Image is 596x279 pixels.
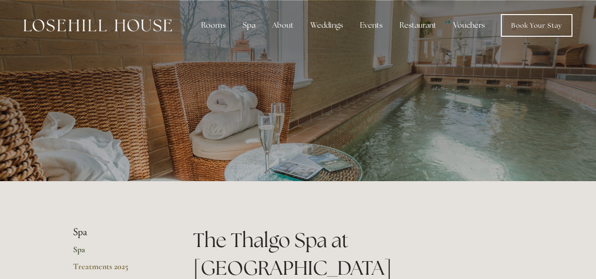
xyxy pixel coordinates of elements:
div: Restaurant [392,16,444,35]
div: Events [352,16,390,35]
a: Vouchers [446,16,492,35]
div: Rooms [194,16,233,35]
a: Spa [73,244,163,261]
div: Weddings [303,16,351,35]
img: Losehill House [24,19,172,32]
div: Spa [235,16,263,35]
div: About [265,16,301,35]
a: Book Your Stay [501,14,572,37]
li: Spa [73,226,163,239]
a: Treatments 2025 [73,261,163,278]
